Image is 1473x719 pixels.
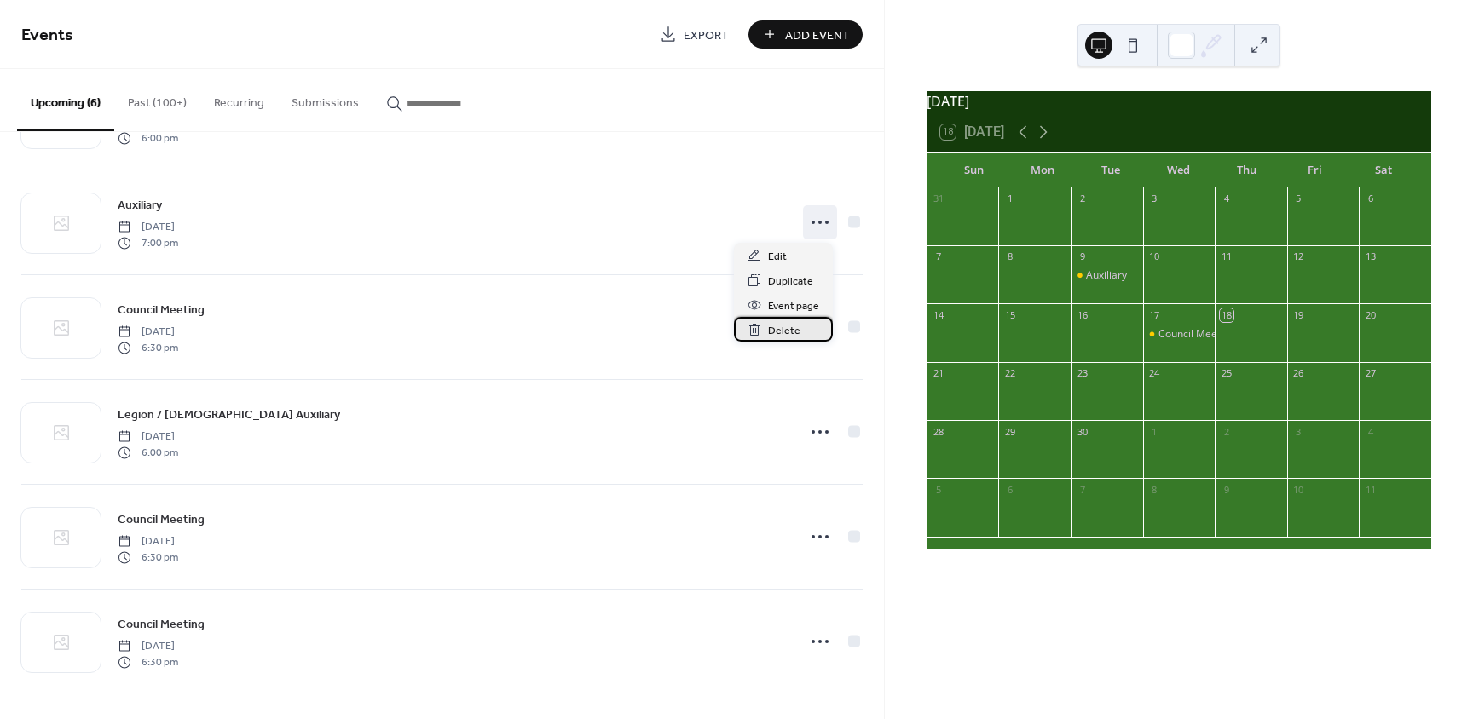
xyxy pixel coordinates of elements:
[114,69,200,129] button: Past (100+)
[118,405,340,424] a: Legion / [DEMOGRAPHIC_DATA] Auxiliary
[1076,425,1089,438] div: 30
[1148,308,1161,321] div: 17
[647,20,742,49] a: Export
[684,26,729,44] span: Export
[1349,153,1418,187] div: Sat
[1220,367,1233,380] div: 25
[932,250,944,263] div: 7
[118,325,178,340] span: [DATE]
[1076,308,1089,321] div: 16
[1292,425,1305,438] div: 3
[1364,483,1377,496] div: 11
[1003,483,1016,496] div: 6
[1220,308,1233,321] div: 18
[1364,193,1377,205] div: 6
[1076,367,1089,380] div: 23
[278,69,373,129] button: Submissions
[1148,193,1161,205] div: 3
[1148,367,1161,380] div: 24
[118,235,178,250] span: 7:00 pm
[1003,193,1016,205] div: 1
[118,302,205,319] span: Council Meeting
[1071,268,1143,283] div: Auxiliary
[118,220,178,235] span: [DATE]
[768,248,787,266] span: Edit
[118,130,178,146] span: 6:00 pm
[17,69,114,131] button: Upcoming (6)
[768,297,819,315] span: Event page
[1003,367,1016,380] div: 22
[1003,250,1016,263] div: 8
[1364,308,1377,321] div: 20
[1281,153,1349,187] div: Fri
[118,406,340,424] span: Legion / [DEMOGRAPHIC_DATA] Auxiliary
[1076,193,1089,205] div: 2
[118,616,205,634] span: Council Meeting
[21,19,73,52] span: Events
[1148,483,1161,496] div: 8
[1003,425,1016,438] div: 29
[118,654,178,670] span: 6:30 pm
[1292,483,1305,496] div: 10
[1364,425,1377,438] div: 4
[1086,268,1127,283] div: Auxiliary
[118,197,162,215] span: Auxiliary
[1220,483,1233,496] div: 9
[1076,250,1089,263] div: 9
[748,20,863,49] button: Add Event
[118,549,178,565] span: 6:30 pm
[1148,425,1161,438] div: 1
[940,153,1008,187] div: Sun
[200,69,278,129] button: Recurring
[118,534,178,549] span: [DATE]
[1364,367,1377,380] div: 27
[1077,153,1145,187] div: Tue
[1220,250,1233,263] div: 11
[118,614,205,634] a: Council Meeting
[932,308,944,321] div: 14
[118,445,178,460] span: 6:00 pm
[1076,483,1089,496] div: 7
[1158,327,1235,342] div: Council Meeting
[1213,153,1281,187] div: Thu
[1220,193,1233,205] div: 4
[1148,250,1161,263] div: 10
[1364,250,1377,263] div: 13
[118,340,178,355] span: 6:30 pm
[118,300,205,319] a: Council Meeting
[768,322,800,340] span: Delete
[1292,367,1305,380] div: 26
[932,193,944,205] div: 31
[118,511,205,529] span: Council Meeting
[927,91,1431,112] div: [DATE]
[1292,250,1305,263] div: 12
[1292,308,1305,321] div: 19
[118,429,178,445] span: [DATE]
[932,425,944,438] div: 28
[118,509,205,529] a: Council Meeting
[1220,425,1233,438] div: 2
[768,273,813,290] span: Duplicate
[785,26,850,44] span: Add Event
[1145,153,1213,187] div: Wed
[932,483,944,496] div: 5
[118,195,162,215] a: Auxiliary
[932,367,944,380] div: 21
[1143,327,1216,342] div: Council Meeting
[1008,153,1077,187] div: Mon
[1003,308,1016,321] div: 15
[1292,193,1305,205] div: 5
[118,639,178,654] span: [DATE]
